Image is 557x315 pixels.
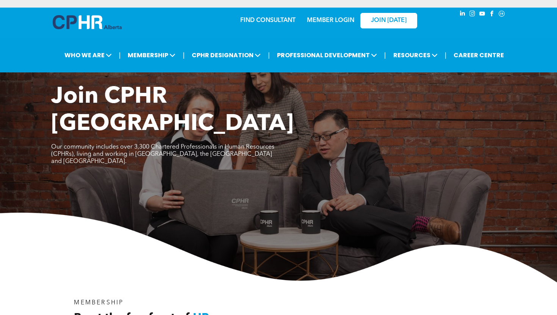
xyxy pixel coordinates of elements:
[488,9,496,20] a: facebook
[384,47,386,63] li: |
[268,47,270,63] li: |
[275,48,379,62] span: PROFESSIONAL DEVELOPMENT
[119,47,121,63] li: |
[451,48,506,62] a: CAREER CENTRE
[240,17,296,24] a: FIND CONSULTANT
[498,9,506,20] a: Social network
[51,86,294,136] span: Join CPHR [GEOGRAPHIC_DATA]
[445,47,447,63] li: |
[189,48,263,62] span: CPHR DESIGNATION
[371,17,407,24] span: JOIN [DATE]
[53,15,122,29] img: A blue and white logo for cp alberta
[307,17,354,24] a: MEMBER LOGIN
[478,9,486,20] a: youtube
[51,144,274,165] span: Our community includes over 3,300 Chartered Professionals in Human Resources (CPHRs), living and ...
[74,300,124,306] span: MEMBERSHIP
[360,13,417,28] a: JOIN [DATE]
[458,9,466,20] a: linkedin
[125,48,178,62] span: MEMBERSHIP
[391,48,440,62] span: RESOURCES
[62,48,114,62] span: WHO WE ARE
[468,9,476,20] a: instagram
[183,47,185,63] li: |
